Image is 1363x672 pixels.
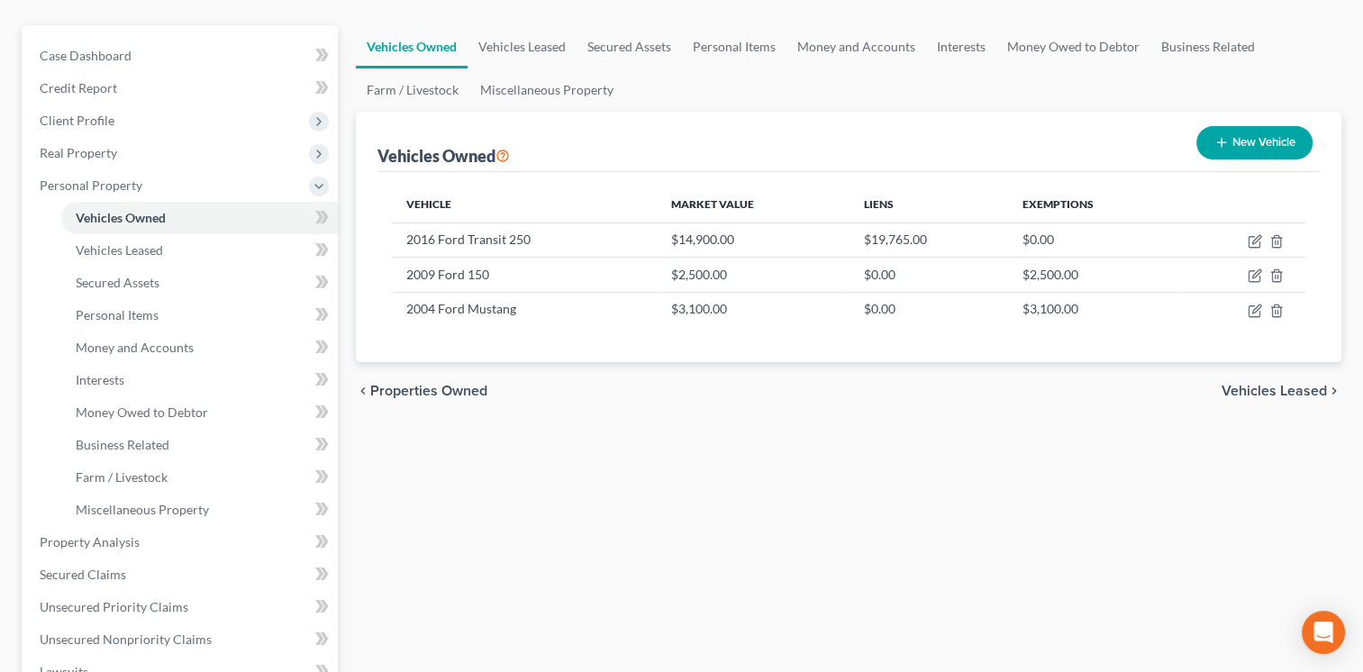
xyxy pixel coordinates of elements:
td: 2004 Ford Mustang [392,292,657,326]
td: $0.00 [1008,222,1181,257]
span: Secured Assets [76,275,159,290]
div: Open Intercom Messenger [1302,611,1345,654]
i: chevron_right [1327,384,1341,398]
i: chevron_left [356,384,370,398]
td: $0.00 [850,258,1008,292]
a: Vehicles Owned [356,25,468,68]
td: $3,100.00 [657,292,850,326]
th: Vehicle [392,186,657,222]
a: Unsecured Priority Claims [25,591,338,623]
a: Money Owed to Debtor [996,25,1150,68]
a: Vehicles Leased [468,25,577,68]
td: $19,765.00 [850,222,1008,257]
a: Property Analysis [25,526,338,558]
th: Exemptions [1008,186,1181,222]
a: Interests [61,364,338,396]
button: chevron_left Properties Owned [356,384,487,398]
td: $0.00 [850,292,1008,326]
a: Case Dashboard [25,40,338,72]
a: Farm / Livestock [61,461,338,494]
a: Credit Report [25,72,338,104]
a: Interests [926,25,996,68]
a: Personal Items [682,25,786,68]
span: Unsecured Priority Claims [40,599,188,614]
a: Money and Accounts [61,331,338,364]
span: Credit Report [40,80,117,95]
a: Miscellaneous Property [61,494,338,526]
span: Miscellaneous Property [76,502,209,517]
td: 2016 Ford Transit 250 [392,222,657,257]
td: $14,900.00 [657,222,850,257]
a: Secured Assets [61,267,338,299]
span: Personal Property [40,177,142,193]
a: Farm / Livestock [356,68,469,112]
td: 2009 Ford 150 [392,258,657,292]
span: Properties Owned [370,384,487,398]
a: Business Related [61,429,338,461]
a: Unsecured Nonpriority Claims [25,623,338,656]
a: Money Owed to Debtor [61,396,338,429]
span: Secured Claims [40,567,126,582]
div: Vehicles Owned [377,145,510,167]
span: Property Analysis [40,534,140,549]
a: Secured Claims [25,558,338,591]
span: Vehicles Leased [1222,384,1327,398]
span: Business Related [76,437,169,452]
span: Case Dashboard [40,48,132,63]
a: Money and Accounts [786,25,926,68]
span: Real Property [40,145,117,160]
th: Liens [850,186,1008,222]
span: Farm / Livestock [76,469,168,485]
span: Vehicles Owned [76,210,166,225]
button: Vehicles Leased chevron_right [1222,384,1341,398]
span: Vehicles Leased [76,242,163,258]
button: New Vehicle [1196,126,1313,159]
td: $3,100.00 [1008,292,1181,326]
a: Miscellaneous Property [469,68,624,112]
a: Vehicles Leased [61,234,338,267]
span: Client Profile [40,113,114,128]
td: $2,500.00 [1008,258,1181,292]
a: Secured Assets [577,25,682,68]
span: Personal Items [76,307,159,322]
span: Unsecured Nonpriority Claims [40,631,212,647]
a: Vehicles Owned [61,202,338,234]
span: Interests [76,372,124,387]
a: Business Related [1150,25,1266,68]
span: Money and Accounts [76,340,194,355]
a: Personal Items [61,299,338,331]
th: Market Value [657,186,850,222]
td: $2,500.00 [657,258,850,292]
span: Money Owed to Debtor [76,404,208,420]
